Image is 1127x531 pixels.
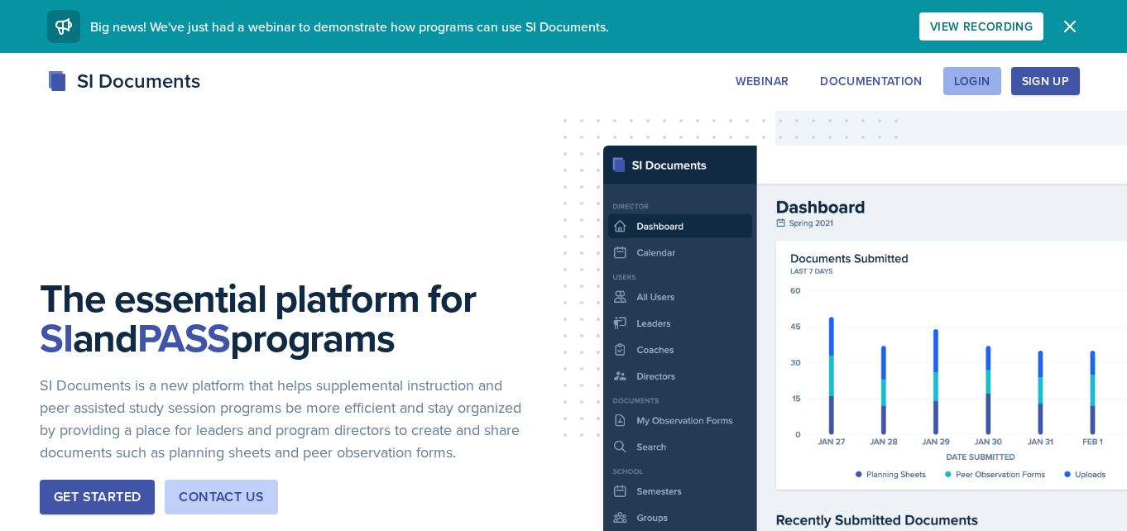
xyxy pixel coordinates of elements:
[1022,74,1069,88] div: Sign Up
[954,74,990,88] div: Login
[809,67,933,95] button: Documentation
[736,74,789,88] div: Webinar
[943,67,1001,95] button: Login
[1011,67,1080,95] button: Sign Up
[919,12,1043,41] button: View Recording
[179,487,264,507] div: Contact Us
[40,480,155,514] button: Get Started
[820,74,923,88] div: Documentation
[54,487,141,507] div: Get Started
[165,480,278,514] button: Contact Us
[90,17,609,36] span: Big news! We've just had a webinar to demonstrate how programs can use SI Documents.
[47,66,200,96] div: SI Documents
[930,20,1033,33] div: View Recording
[725,67,799,95] button: Webinar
